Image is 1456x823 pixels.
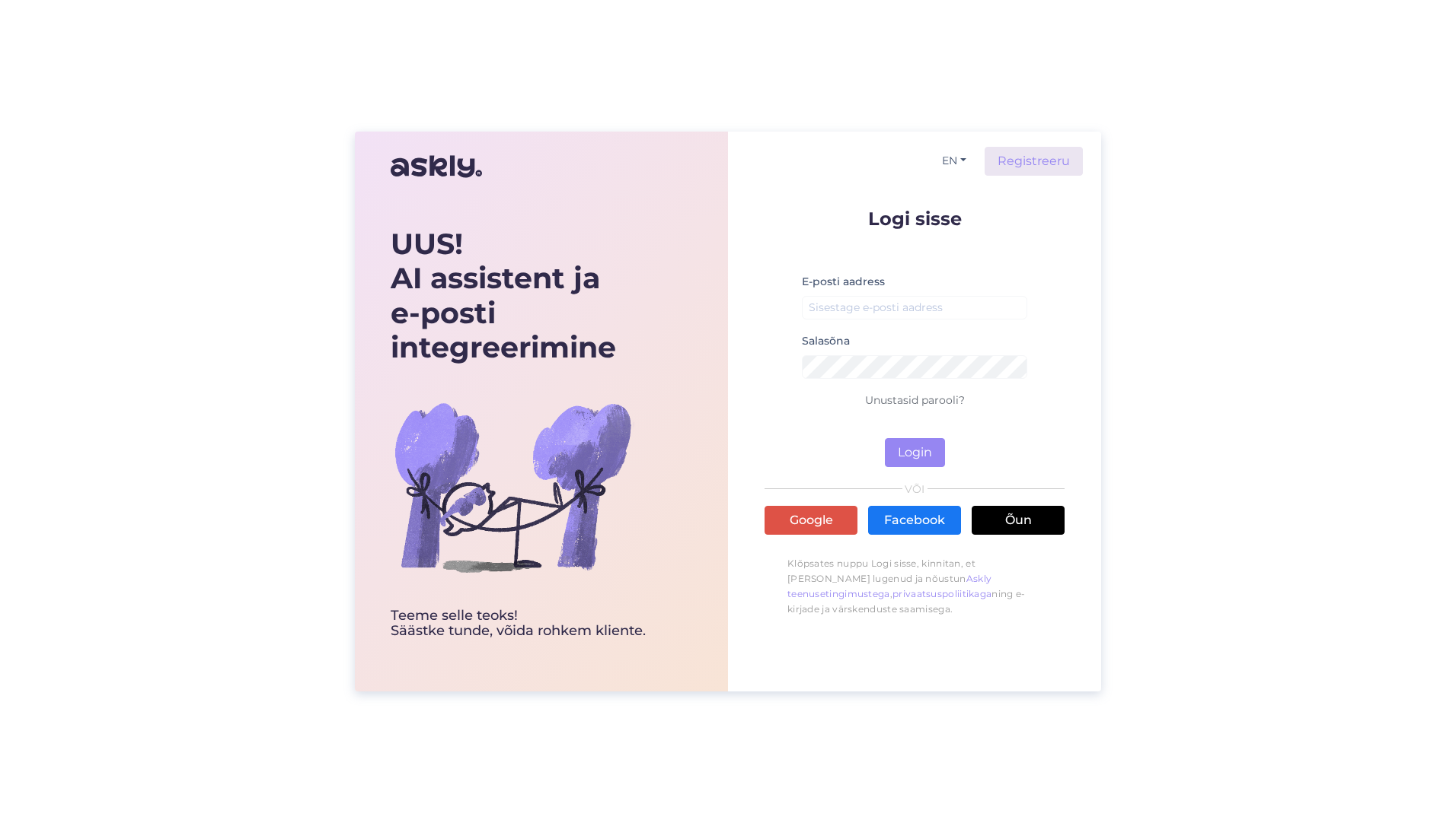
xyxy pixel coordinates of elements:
[902,484,928,494] span: VÕI
[802,274,885,290] label: E-posti aadress
[885,438,945,467] button: Login
[765,548,1065,624] p: Klõpsates nuppu Logi sisse, kinnitan, et [PERSON_NAME] lugenud ja nõustun , ning e-kirjade ja vär...
[391,148,482,185] img: Askly
[391,227,692,365] div: AI assistent ja e-posti integreerimine
[972,506,1065,535] a: Õun
[391,226,463,262] b: UUS!
[868,506,961,535] a: Facebook
[391,365,634,609] img: bg-askly
[765,209,1065,228] p: Logi sisse
[802,296,1027,319] input: Sisestage e-posti aadress
[865,393,965,407] a: Unustasid parooli?
[985,147,1083,176] a: Registreeru
[802,333,850,349] label: Salasõna
[391,609,692,639] div: Teeme selle teoks! Säästke tunde, võida rohkem kliente.
[787,573,991,599] a: Askly teenusetingimustega
[936,150,972,172] button: EN
[892,588,991,599] a: privaatsuspoliitikaga
[765,506,857,535] a: Google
